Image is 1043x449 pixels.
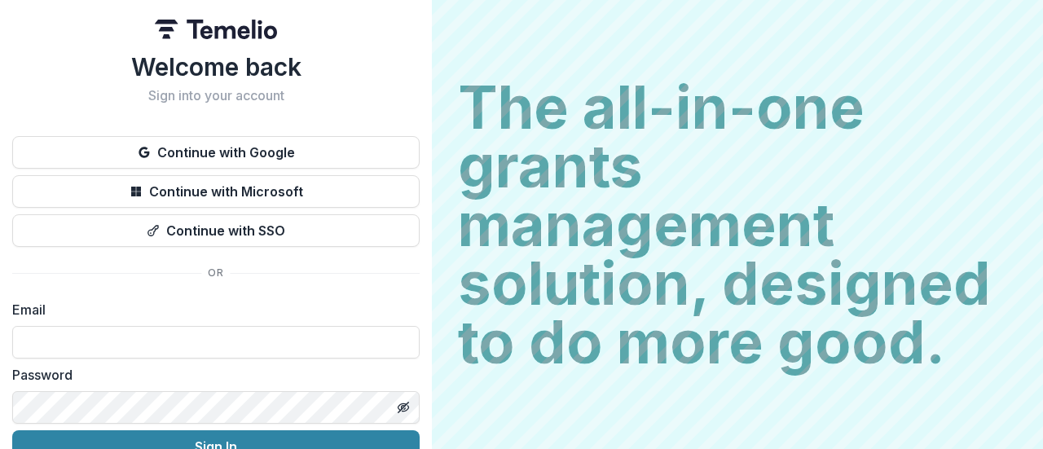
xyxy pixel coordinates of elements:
button: Continue with SSO [12,214,420,247]
img: Temelio [155,20,277,39]
button: Continue with Microsoft [12,175,420,208]
button: Toggle password visibility [390,394,416,420]
label: Email [12,300,410,319]
h1: Welcome back [12,52,420,81]
label: Password [12,365,410,385]
h2: Sign into your account [12,88,420,103]
button: Continue with Google [12,136,420,169]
